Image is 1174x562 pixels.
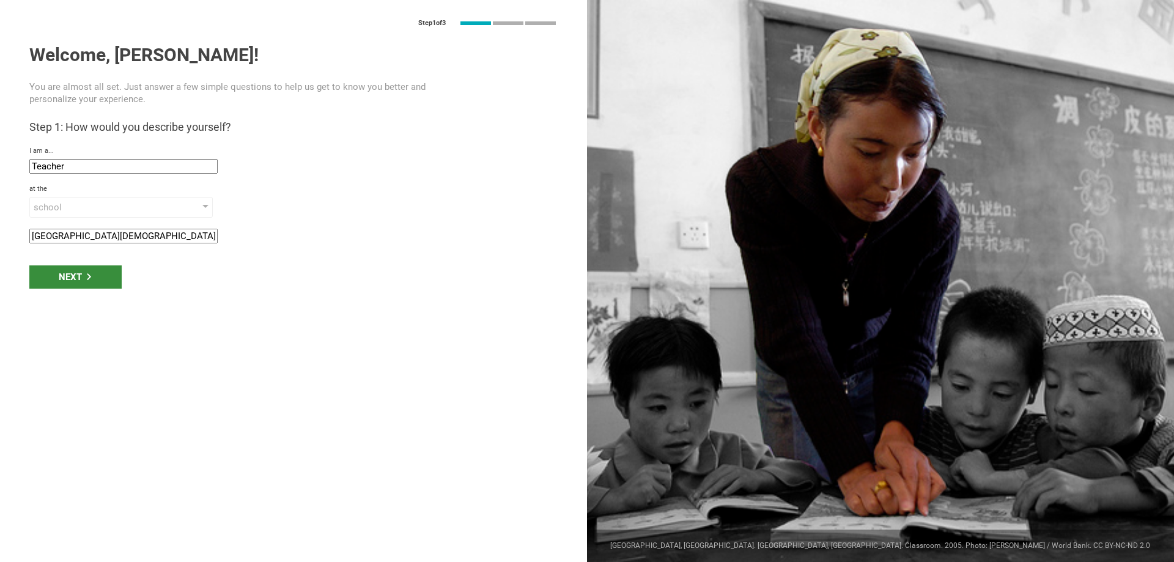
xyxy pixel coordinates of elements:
[587,530,1174,562] div: [GEOGRAPHIC_DATA], [GEOGRAPHIC_DATA]. [GEOGRAPHIC_DATA], [GEOGRAPHIC_DATA]. Classroom. 2005. Phot...
[29,265,122,289] div: Next
[29,229,218,243] input: name of institution
[29,81,452,105] p: You are almost all set. Just answer a few simple questions to help us get to know you better and ...
[29,159,218,174] input: role that defines you
[29,44,558,66] h1: Welcome, [PERSON_NAME]!
[418,19,446,28] div: Step 1 of 3
[29,185,558,193] div: at the
[34,201,174,213] div: school
[29,120,558,135] h3: Step 1: How would you describe yourself?
[29,147,558,155] div: I am a...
